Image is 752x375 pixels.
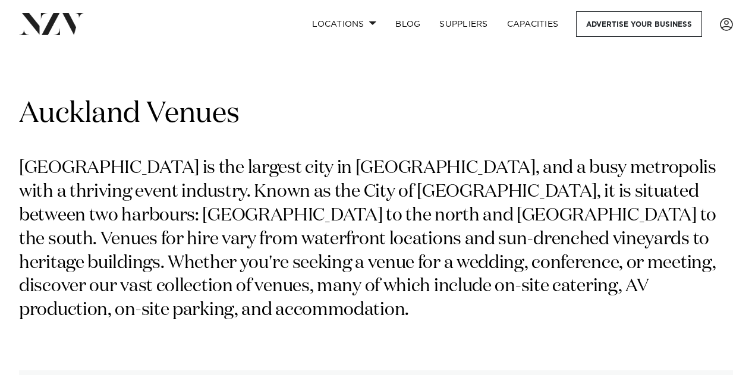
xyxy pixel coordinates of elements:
[386,11,430,37] a: BLOG
[19,157,733,323] p: [GEOGRAPHIC_DATA] is the largest city in [GEOGRAPHIC_DATA], and a busy metropolis with a thriving...
[303,11,386,37] a: Locations
[19,13,84,34] img: nzv-logo.png
[430,11,497,37] a: SUPPLIERS
[19,96,733,133] h1: Auckland Venues
[498,11,568,37] a: Capacities
[576,11,702,37] a: Advertise your business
